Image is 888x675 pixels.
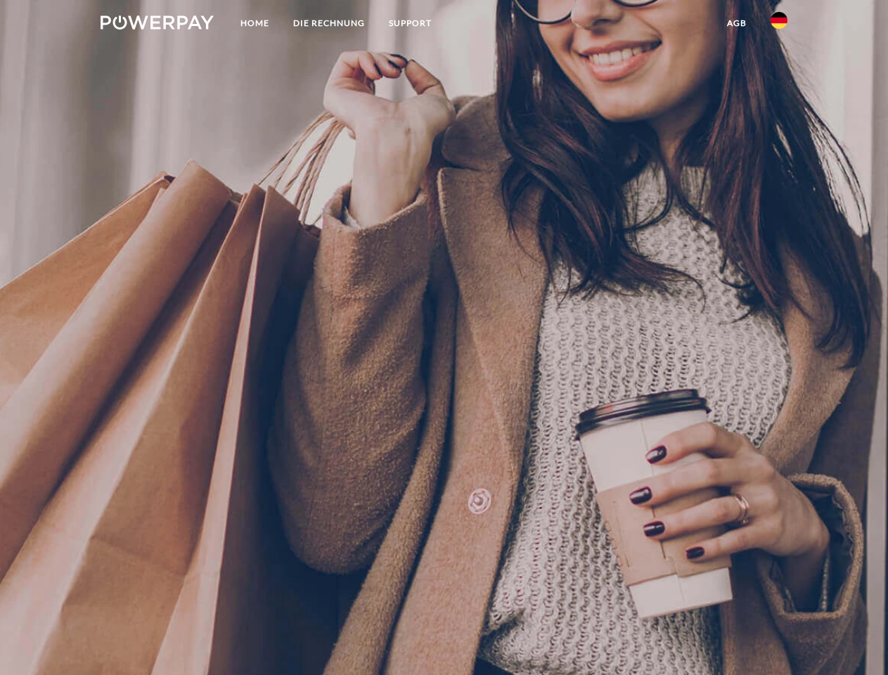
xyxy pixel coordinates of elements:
[101,15,214,30] img: logo-powerpay-white.svg
[377,11,444,36] a: SUPPORT
[771,12,787,29] img: de
[715,11,759,36] a: agb
[281,11,377,36] a: DIE RECHNUNG
[229,11,281,36] a: Home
